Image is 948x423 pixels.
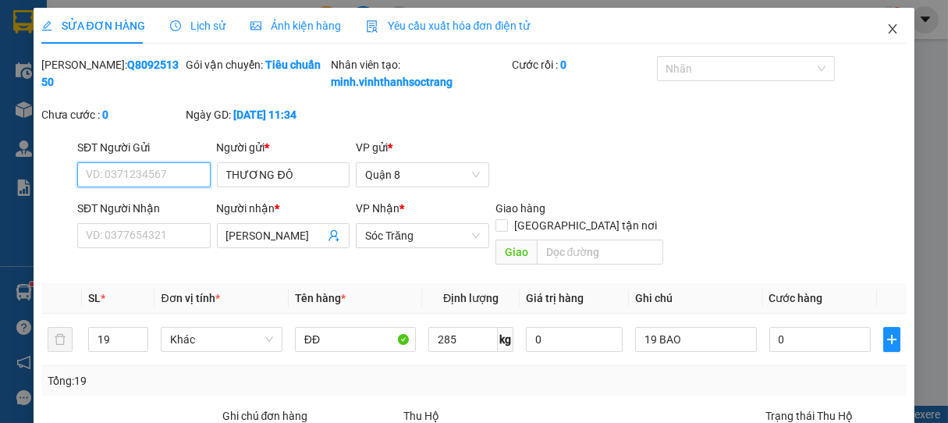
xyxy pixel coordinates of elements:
[265,59,321,71] b: Tiêu chuẩn
[495,240,537,265] span: Giao
[88,292,101,304] span: SL
[560,59,566,71] b: 0
[883,327,901,352] button: plus
[443,292,499,304] span: Định lượng
[41,56,183,91] div: [PERSON_NAME]:
[41,106,183,123] div: Chưa cước :
[77,139,211,156] div: SĐT Người Gửi
[331,76,453,88] b: minh.vinhthanhsoctrang
[217,139,350,156] div: Người gửi
[512,56,654,73] div: Cước rồi :
[365,163,480,187] span: Quận 8
[161,292,219,304] span: Đơn vị tính
[170,328,272,351] span: Khác
[884,333,900,346] span: plus
[186,106,328,123] div: Ngày GD:
[102,108,108,121] b: 0
[403,410,439,422] span: Thu Hộ
[217,200,350,217] div: Người nhận
[295,292,346,304] span: Tên hàng
[8,84,108,101] li: VP Sóc Trăng
[41,20,52,31] span: edit
[170,20,181,31] span: clock-circle
[366,20,531,32] span: Yêu cầu xuất hóa đơn điện tử
[250,20,261,31] span: picture
[886,23,899,35] span: close
[365,224,480,247] span: Sóc Trăng
[8,8,62,62] img: logo.jpg
[537,240,663,265] input: Dọc đường
[356,202,399,215] span: VP Nhận
[77,200,211,217] div: SĐT Người Nhận
[222,410,308,422] label: Ghi chú đơn hàng
[48,372,367,389] div: Tổng: 19
[170,20,225,32] span: Lịch sử
[366,20,378,33] img: icon
[629,283,762,314] th: Ghi chú
[498,327,513,352] span: kg
[356,139,489,156] div: VP gửi
[635,327,756,352] input: Ghi Chú
[8,8,226,66] li: Vĩnh Thành (Sóc Trăng)
[508,217,663,234] span: [GEOGRAPHIC_DATA] tận nơi
[8,105,19,116] span: environment
[48,327,73,352] button: delete
[250,20,341,32] span: Ảnh kiện hàng
[41,20,145,32] span: SỬA ĐƠN HÀNG
[871,8,914,52] button: Close
[331,56,509,91] div: Nhân viên tạo:
[295,327,416,352] input: VD: Bàn, Ghế
[108,105,119,116] span: environment
[108,84,208,101] li: VP Quận 8
[328,229,340,242] span: user-add
[526,292,584,304] span: Giá trị hàng
[233,108,296,121] b: [DATE] 11:34
[769,292,823,304] span: Cước hàng
[186,56,328,73] div: Gói vận chuyển:
[495,202,545,215] span: Giao hàng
